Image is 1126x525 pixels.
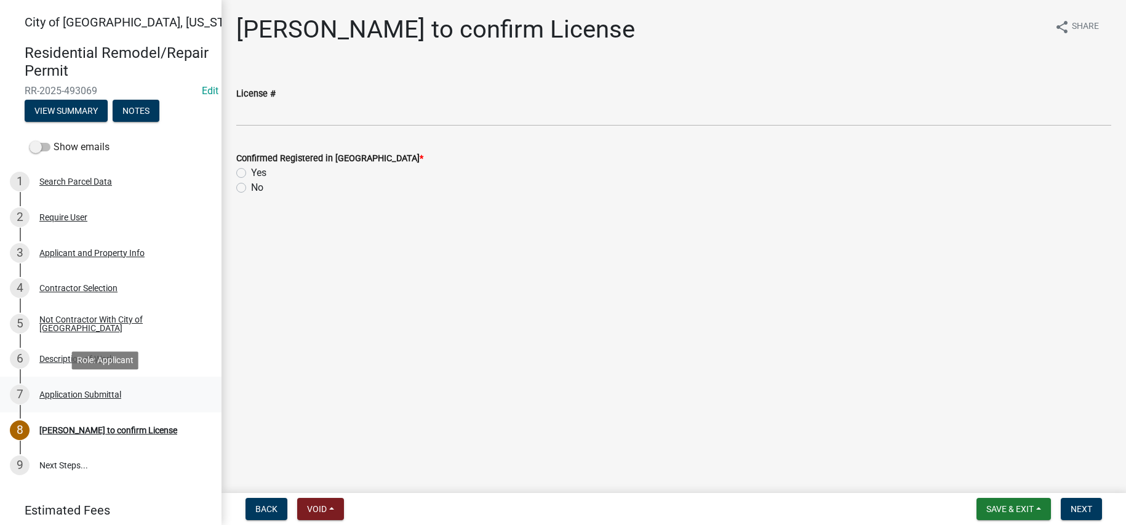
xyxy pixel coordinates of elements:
[202,85,218,97] a: Edit
[986,504,1034,514] span: Save & Exit
[72,351,138,369] div: Role: Applicant
[10,420,30,440] div: 8
[25,15,249,30] span: City of [GEOGRAPHIC_DATA], [US_STATE]
[25,85,197,97] span: RR-2025-493069
[113,106,159,116] wm-modal-confirm: Notes
[30,140,110,154] label: Show emails
[39,249,145,257] div: Applicant and Property Info
[10,243,30,263] div: 3
[307,504,327,514] span: Void
[25,44,212,80] h4: Residential Remodel/Repair Permit
[10,207,30,227] div: 2
[202,85,218,97] wm-modal-confirm: Edit Application Number
[39,284,118,292] div: Contractor Selection
[39,177,112,186] div: Search Parcel Data
[10,498,202,523] a: Estimated Fees
[113,100,159,122] button: Notes
[246,498,287,520] button: Back
[25,106,108,116] wm-modal-confirm: Summary
[25,100,108,122] button: View Summary
[39,426,177,435] div: [PERSON_NAME] to confirm License
[1072,20,1099,34] span: Share
[976,498,1051,520] button: Save & Exit
[39,390,121,399] div: Application Submittal
[1061,498,1102,520] button: Next
[251,166,266,180] label: Yes
[255,504,278,514] span: Back
[236,154,423,163] label: Confirmed Registered in [GEOGRAPHIC_DATA]
[10,172,30,191] div: 1
[10,385,30,404] div: 7
[1055,20,1069,34] i: share
[1045,15,1109,39] button: shareShare
[39,315,202,332] div: Not Contractor With City of [GEOGRAPHIC_DATA]
[251,180,263,195] label: No
[39,213,87,222] div: Require User
[10,349,30,369] div: 6
[236,90,276,98] label: License #
[39,355,114,363] div: Description of Work
[10,455,30,475] div: 9
[10,314,30,334] div: 5
[10,278,30,298] div: 4
[1071,504,1092,514] span: Next
[236,15,635,44] h1: [PERSON_NAME] to confirm License
[297,498,344,520] button: Void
